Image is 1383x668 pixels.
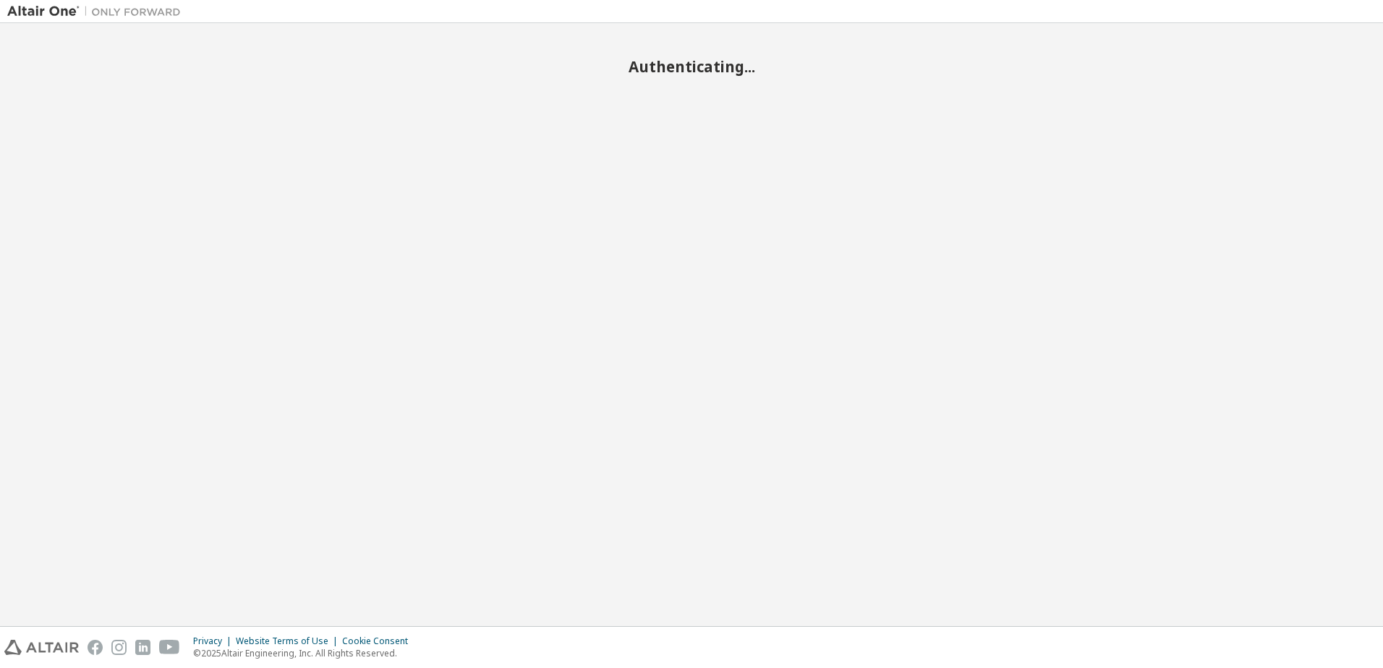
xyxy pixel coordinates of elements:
[4,640,79,655] img: altair_logo.svg
[7,57,1376,76] h2: Authenticating...
[111,640,127,655] img: instagram.svg
[159,640,180,655] img: youtube.svg
[135,640,150,655] img: linkedin.svg
[193,647,417,659] p: © 2025 Altair Engineering, Inc. All Rights Reserved.
[7,4,188,19] img: Altair One
[88,640,103,655] img: facebook.svg
[342,635,417,647] div: Cookie Consent
[193,635,236,647] div: Privacy
[236,635,342,647] div: Website Terms of Use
